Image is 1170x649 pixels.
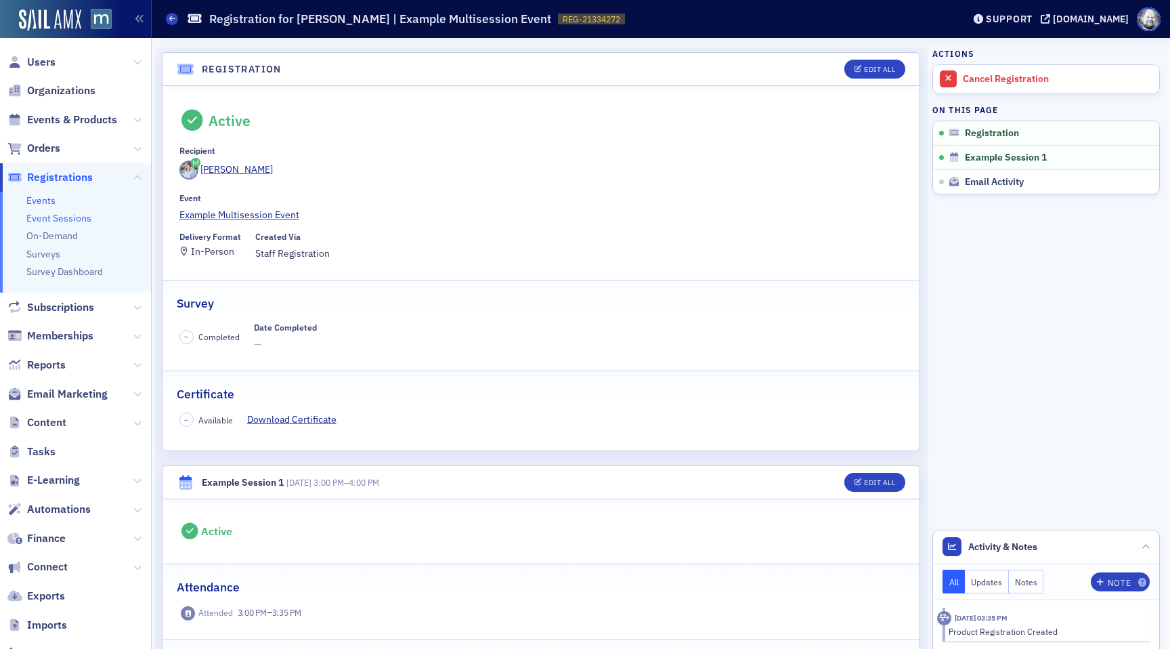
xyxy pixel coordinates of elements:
[349,477,379,488] time: 4:00 PM
[7,387,108,402] a: Email Marketing
[965,127,1019,140] span: Registration
[965,176,1024,188] span: Email Activity
[202,476,284,490] div: Example Session 1
[844,60,905,79] button: Edit All
[26,230,78,242] a: On-Demand
[91,9,112,30] img: SailAMX
[209,11,551,27] h1: Registration for [PERSON_NAME] | Example Multisession Event
[272,607,301,618] time: 3:35 PM
[7,358,66,373] a: Reports
[7,55,56,70] a: Users
[27,170,93,185] span: Registrations
[864,479,895,486] div: Edit All
[864,66,895,73] div: Edit All
[238,607,267,618] time: 3:00 PM
[965,570,1009,593] button: Updates
[313,477,344,488] time: 3:00 PM
[26,194,56,207] a: Events
[7,618,67,633] a: Imports
[26,266,103,278] a: Survey Dashboard
[254,322,317,333] div: Date Completed
[179,146,215,156] div: Recipient
[202,62,282,77] h4: Registration
[179,208,903,222] a: Example Multisession Event
[7,329,93,343] a: Memberships
[965,152,1047,164] span: Example Session 1
[7,589,65,604] a: Exports
[179,161,274,180] a: [PERSON_NAME]
[27,560,68,574] span: Connect
[200,163,273,177] div: [PERSON_NAME]
[198,608,233,618] div: Attended
[1091,572,1150,591] button: Note
[963,73,1152,85] div: Cancel Registration
[27,141,60,156] span: Orders
[286,477,311,488] span: [DATE]
[81,9,112,32] a: View Homepage
[27,589,65,604] span: Exports
[27,618,67,633] span: Imports
[7,502,91,517] a: Automations
[177,295,214,312] h2: Survey
[179,232,241,242] div: Delivery Format
[286,477,379,488] span: –
[933,65,1159,93] a: Cancel Registration
[986,13,1033,25] div: Support
[201,525,232,539] div: Active
[27,473,80,488] span: E-Learning
[7,170,93,185] a: Registrations
[27,531,66,546] span: Finance
[1137,7,1161,31] span: Profile
[26,212,91,224] a: Event Sessions
[191,248,234,255] div: In-Person
[177,385,234,403] h2: Certificate
[7,141,60,156] a: Orders
[1053,13,1129,25] div: [DOMAIN_NAME]
[27,55,56,70] span: Users
[27,112,117,127] span: Events & Products
[255,232,301,242] div: Created Via
[27,444,56,459] span: Tasks
[254,337,317,352] span: —
[1041,14,1133,24] button: [DOMAIN_NAME]
[238,606,301,621] span: –
[932,104,1160,116] h4: On this page
[19,9,81,31] img: SailAMX
[7,415,66,430] a: Content
[209,112,251,129] div: Active
[27,300,94,315] span: Subscriptions
[177,579,240,596] h2: Attendance
[198,331,240,343] span: Completed
[563,14,620,25] span: REG-21334272
[844,473,905,492] button: Edit All
[184,332,188,341] span: –
[26,248,60,260] a: Surveys
[7,112,117,127] a: Events & Products
[179,193,201,203] div: Event
[949,625,1140,637] div: Product Registration Created
[184,415,188,425] span: –
[27,358,66,373] span: Reports
[937,611,951,625] div: Activity
[7,444,56,459] a: Tasks
[7,560,68,574] a: Connect
[7,473,80,488] a: E-Learning
[198,414,233,426] span: Available
[7,531,66,546] a: Finance
[27,415,66,430] span: Content
[968,540,1037,554] span: Activity & Notes
[27,502,91,517] span: Automations
[27,83,95,98] span: Organizations
[27,387,108,402] span: Email Marketing
[27,329,93,343] span: Memberships
[7,83,95,98] a: Organizations
[247,413,347,427] a: Download Certificate
[255,247,330,261] span: Staff Registration
[942,570,966,593] button: All
[1108,579,1131,587] div: Note
[955,613,1007,623] time: 9/25/2025 03:35 PM
[7,300,94,315] a: Subscriptions
[1009,570,1044,593] button: Notes
[932,47,974,60] h4: Actions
